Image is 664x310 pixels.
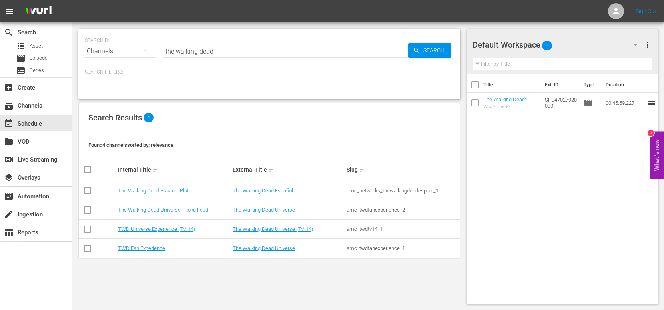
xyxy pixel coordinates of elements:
[144,113,154,122] span: 4
[650,131,664,179] button: Open Feedback Widget
[347,188,459,194] div: amc_networks_thewalkingdeadespaol_1
[233,165,345,174] div: External Title
[347,165,459,174] div: Slug
[85,40,155,62] div: Channels
[420,43,451,58] span: Search
[4,119,14,128] span: Schedule
[643,40,652,50] span: more_vert
[648,130,654,136] div: 3
[483,96,530,114] a: The Walking Dead: Dead City 102: Who's There?
[347,245,459,251] div: amc_twdfanexperience_1
[5,6,14,16] span: menu
[602,93,646,112] td: 00:45:59.227
[16,41,26,51] span: Asset
[359,166,366,173] span: sort
[88,142,173,148] span: Found 4 channels sorted by: relevance
[118,165,230,174] div: Internal Title
[88,113,142,122] span: Search Results
[4,83,14,92] span: Create
[4,101,14,110] span: Channels
[347,226,459,232] div: amc_twdtv14_1
[118,245,165,251] a: TWD Fan Experience
[646,98,656,107] span: reorder
[118,226,195,232] a: TWD Universe Experience (TV-14)
[233,226,313,232] a: The Walking Dead Universe (TV-14)
[473,34,646,56] div: Default Workspace
[347,207,459,213] div: amc_twdfanexperience_2
[4,137,14,146] span: VOD
[542,37,552,54] span: 1
[542,93,580,112] td: SH047027920000
[601,74,649,96] th: Duration
[85,69,454,76] p: Search Filters:
[30,54,48,62] span: Episode
[233,207,295,213] a: The Walking Dead Universe
[643,35,652,54] button: more_vert
[118,207,208,213] a: The Walking Dead Universe - Roku Feed
[30,66,44,74] span: Series
[233,188,293,194] a: The Walking Dead Español
[19,2,58,21] img: ans4CAIJ8jUAAAAAAAAAAAAAAAAAAAAAAAAgQb4GAAAAAAAAAAAAAAAAAAAAAAAAJMjXAAAAAAAAAAAAAAAAAAAAAAAAgAT5G...
[4,28,14,37] span: Search
[233,245,295,251] a: The Walking Dead Universe
[540,74,579,96] th: Ext. ID
[579,74,601,96] th: Type
[4,192,14,201] span: Automation
[584,98,593,108] span: Episode
[4,173,14,182] span: Overlays
[483,74,540,96] th: Title
[30,42,43,50] span: Asset
[483,104,538,109] div: Who'S There?
[152,166,160,173] span: sort
[4,228,14,237] span: Reports
[4,155,14,164] span: Live Streaming
[16,54,26,63] span: Episode
[4,210,14,219] span: Ingestion
[636,8,656,14] a: Sign Out
[268,166,275,173] span: sort
[118,188,191,194] a: The Walking Dead Español Pluto
[408,43,451,58] button: Search
[16,66,26,75] span: Series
